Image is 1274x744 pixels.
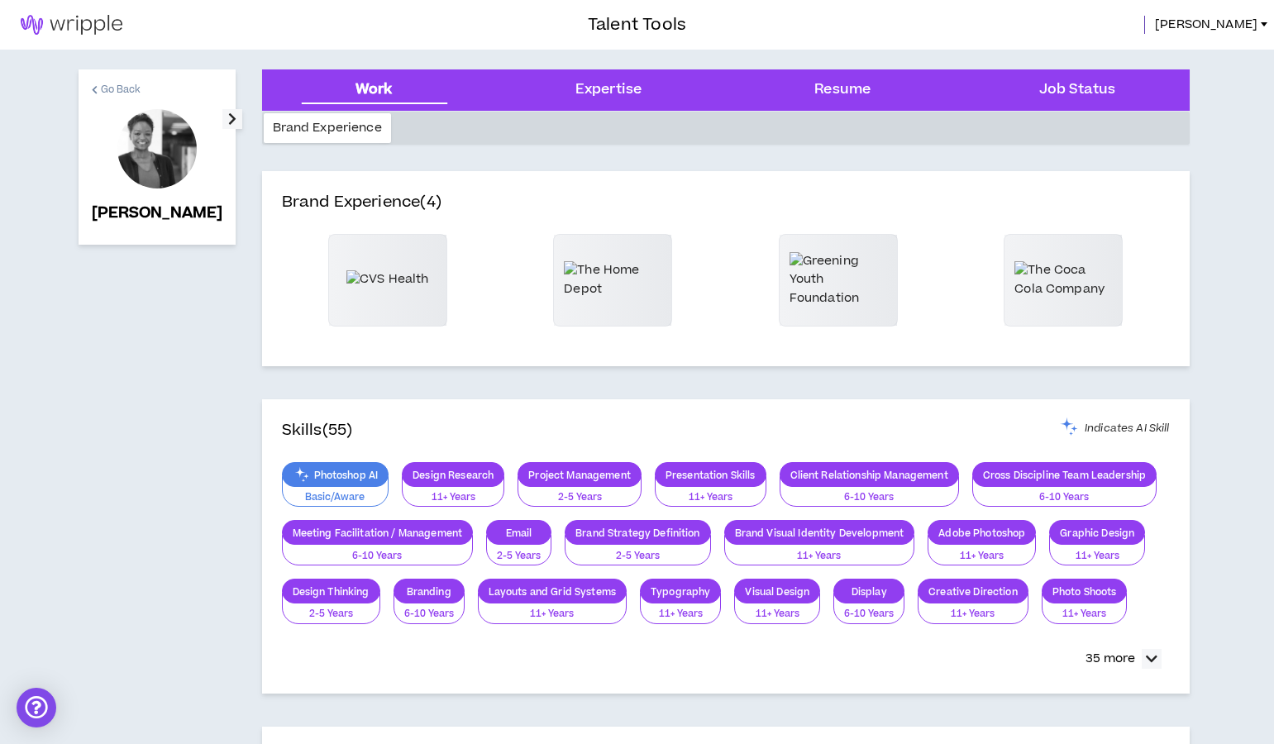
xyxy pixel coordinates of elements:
[973,469,1156,481] p: Cross Discipline Team Leadership
[1060,549,1134,564] p: 11+ Years
[1155,16,1257,34] span: [PERSON_NAME]
[528,490,631,505] p: 2-5 Years
[928,607,1018,622] p: 11+ Years
[283,527,473,539] p: Meeting Facilitation / Management
[489,607,616,622] p: 11+ Years
[92,69,141,109] a: Go Back
[575,79,642,101] div: Expertise
[17,688,56,727] div: Open Intercom Messenger
[282,191,1170,234] h4: Brand Experience (4)
[640,593,721,624] button: 11+ Years
[293,490,379,505] p: Basic/Aware
[790,252,887,308] img: Greening Youth Foundation
[497,549,541,564] p: 2-5 Years
[92,202,223,225] p: [PERSON_NAME]
[283,469,389,481] p: Photoshop AI
[790,490,948,505] p: 6-10 Years
[1014,261,1112,298] img: The Coca Cola Company
[651,607,710,622] p: 11+ Years
[264,113,391,143] div: Brand Experience
[735,585,819,598] p: Visual Design
[479,585,626,598] p: Layouts and Grid Systems
[1042,593,1128,624] button: 11+ Years
[1086,650,1135,668] p: 35 more
[655,476,766,508] button: 11+ Years
[575,549,700,564] p: 2-5 Years
[1049,535,1145,566] button: 11+ Years
[413,490,494,505] p: 11+ Years
[972,476,1157,508] button: 6-10 Years
[588,12,686,37] h3: Talent Tools
[1050,527,1144,539] p: Graphic Design
[724,535,915,566] button: 11+ Years
[282,419,353,442] h4: Skills (55)
[735,549,904,564] p: 11+ Years
[834,585,904,598] p: Display
[394,593,465,624] button: 6-10 Years
[293,607,370,622] p: 2-5 Years
[283,585,379,598] p: Design Thinking
[938,549,1025,564] p: 11+ Years
[833,593,904,624] button: 6-10 Years
[1085,422,1170,435] span: Indicates AI Skill
[1077,644,1170,674] button: 35 more
[734,593,820,624] button: 11+ Years
[293,549,463,564] p: 6-10 Years
[117,109,197,188] div: Sherri L.
[745,607,809,622] p: 11+ Years
[918,593,1028,624] button: 11+ Years
[928,527,1035,539] p: Adobe Photoshop
[402,476,504,508] button: 11+ Years
[564,261,661,298] img: The Home Depot
[928,535,1036,566] button: 11+ Years
[282,535,474,566] button: 6-10 Years
[565,527,710,539] p: Brand Strategy Definition
[1039,79,1115,101] div: Job Status
[844,607,894,622] p: 6-10 Years
[101,82,141,98] span: Go Back
[983,490,1146,505] p: 6-10 Years
[666,490,756,505] p: 11+ Years
[814,79,871,101] div: Resume
[487,527,551,539] p: Email
[1052,607,1117,622] p: 11+ Years
[518,476,642,508] button: 2-5 Years
[403,469,503,481] p: Design Research
[919,585,1028,598] p: Creative Direction
[780,469,958,481] p: Client Relationship Management
[780,476,959,508] button: 6-10 Years
[394,585,464,598] p: Branding
[346,270,428,289] img: CVS Health
[641,585,720,598] p: Typography
[1043,585,1127,598] p: Photo Shoots
[565,535,711,566] button: 2-5 Years
[478,593,627,624] button: 11+ Years
[486,535,551,566] button: 2-5 Years
[282,593,380,624] button: 2-5 Years
[404,607,454,622] p: 6-10 Years
[656,469,766,481] p: Presentation Skills
[518,469,641,481] p: Project Management
[282,476,389,508] button: Basic/Aware
[725,527,914,539] p: Brand Visual Identity Development
[355,79,393,101] div: Work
